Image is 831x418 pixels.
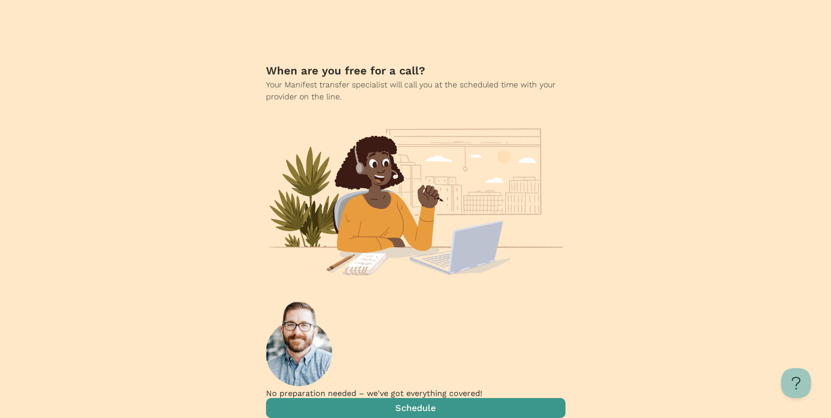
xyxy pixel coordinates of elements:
[266,63,565,79] h2: When are you free for a call?
[266,389,482,398] span: No preparation needed – we've got everything covered!
[266,398,565,418] button: Schedule
[266,80,555,101] span: Your Manifest transfer specialist will call you at the scheduled time with your provider on the l...
[266,126,565,276] img: schedue phone call
[781,368,811,398] iframe: Help Scout Beacon - Open
[266,302,333,387] img: Henry - retirement transfer assistant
